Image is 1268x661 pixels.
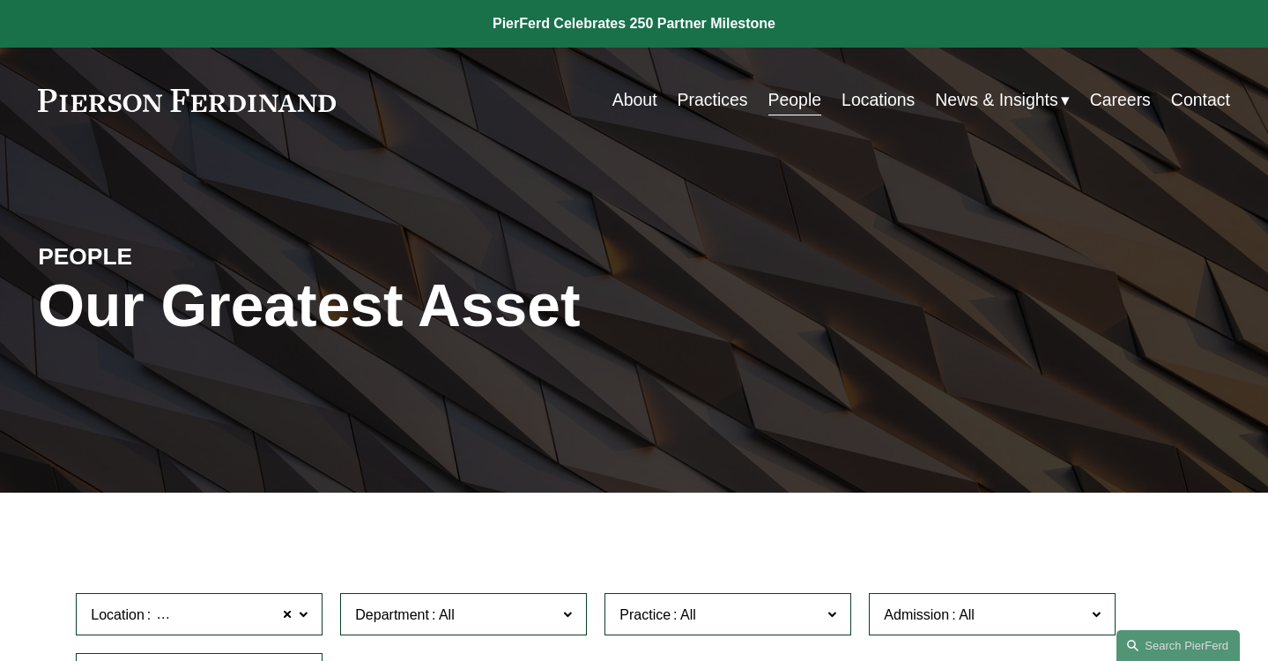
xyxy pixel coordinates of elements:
span: [GEOGRAPHIC_DATA] [153,604,300,627]
a: folder dropdown [935,83,1069,117]
a: Contact [1171,83,1230,117]
span: Location [91,607,145,622]
h1: Our Greatest Asset [38,271,833,340]
span: Admission [884,607,949,622]
a: Practices [678,83,748,117]
a: Search this site [1116,630,1240,661]
span: Department [355,607,429,622]
a: Locations [842,83,915,117]
h4: PEOPLE [38,242,336,271]
span: Practice [619,607,671,622]
a: Careers [1090,83,1151,117]
a: People [768,83,822,117]
span: News & Insights [935,85,1057,115]
a: About [612,83,657,117]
